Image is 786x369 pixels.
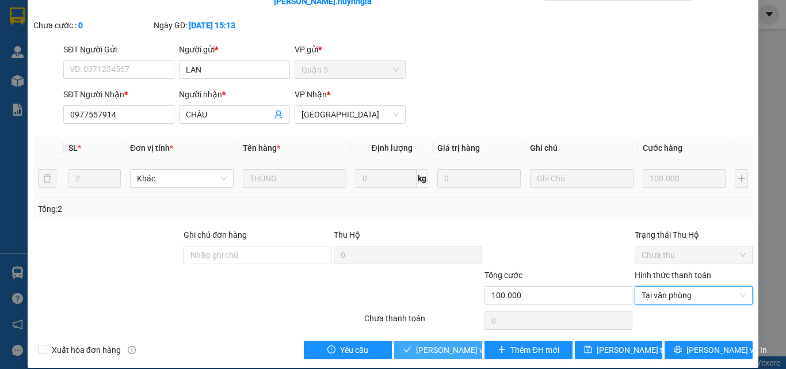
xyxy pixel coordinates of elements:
div: Người gửi [179,43,290,56]
div: VP gửi [295,43,406,56]
span: [PERSON_NAME] thay đổi [597,344,689,356]
input: Ghi Chú [530,169,634,188]
span: Định lượng [371,143,412,153]
input: 0 [643,169,726,188]
span: Tên hàng [243,143,280,153]
div: Người nhận [179,88,290,101]
div: SĐT Người Nhận [63,88,174,101]
button: check[PERSON_NAME] và Giao hàng [394,341,482,359]
th: Ghi chú [525,137,638,159]
span: Tổng cước [484,271,522,280]
span: info-circle [128,346,136,354]
b: 0 [78,21,83,30]
label: Hình thức thanh toán [635,271,711,280]
span: exclamation-circle [327,345,335,355]
span: Thu Hộ [334,230,360,239]
span: Tại văn phòng [642,287,746,304]
button: delete [38,169,56,188]
span: SL [68,143,78,153]
input: Ghi chú đơn hàng [184,246,331,264]
b: [DATE] 15:13 [189,21,235,30]
button: printer[PERSON_NAME] và In [665,341,753,359]
button: save[PERSON_NAME] thay đổi [575,341,663,359]
span: Đơn vị tính [130,143,173,153]
span: user-add [274,110,283,119]
span: plus [498,345,506,355]
button: exclamation-circleYêu cầu [304,341,392,359]
div: Ngày GD: [154,19,272,32]
button: plusThêm ĐH mới [484,341,573,359]
span: Thêm ĐH mới [510,344,559,356]
span: VP Nhận [295,90,327,99]
div: SĐT Người Gửi [63,43,174,56]
span: Chưa thu [642,246,746,264]
div: Chưa cước : [33,19,151,32]
span: Quận 5 [302,61,399,78]
span: Xuất hóa đơn hàng [47,344,125,356]
span: printer [674,345,682,355]
span: [PERSON_NAME] và Giao hàng [416,344,526,356]
span: Ninh Hòa [302,106,399,123]
span: check [403,345,411,355]
button: plus [735,169,748,188]
span: save [584,345,592,355]
span: kg [417,169,428,188]
div: Chưa thanh toán [363,312,483,332]
span: [PERSON_NAME] và In [686,344,767,356]
div: Tổng: 2 [38,203,304,215]
span: Giá trị hàng [437,143,480,153]
span: Cước hàng [643,143,682,153]
label: Ghi chú đơn hàng [184,230,247,239]
span: Yêu cầu [340,344,368,356]
input: 0 [437,169,520,188]
input: VD: Bàn, Ghế [243,169,346,188]
div: Trạng thái Thu Hộ [635,229,753,241]
span: Khác [137,170,227,187]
